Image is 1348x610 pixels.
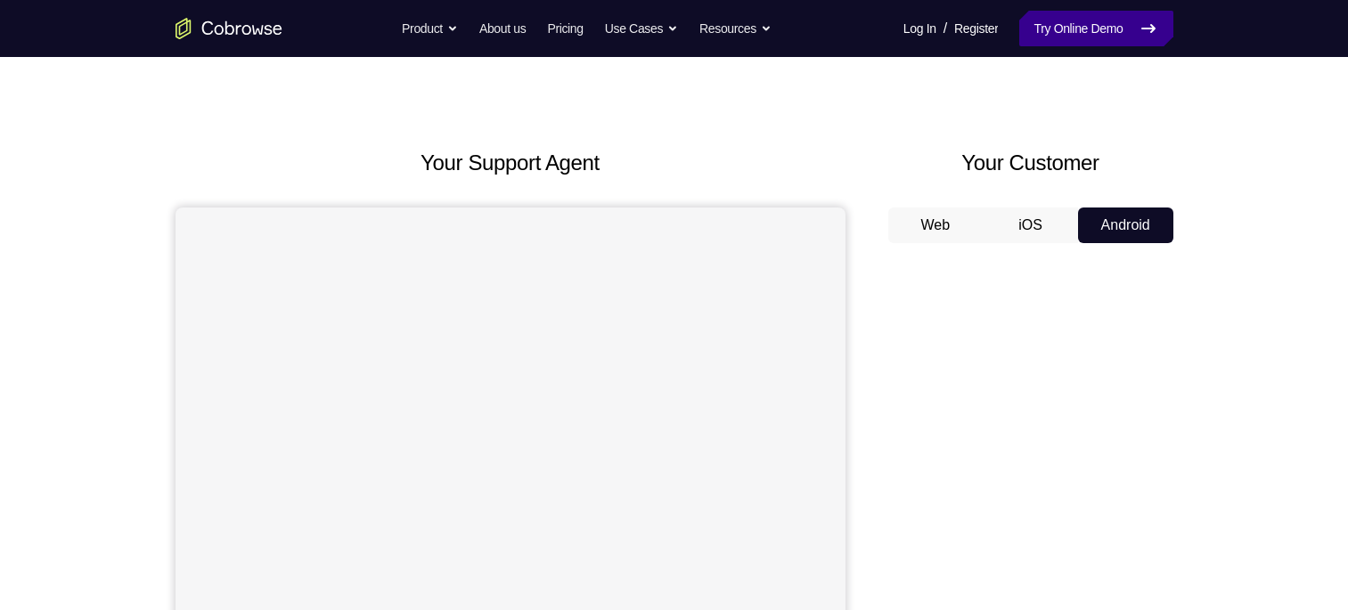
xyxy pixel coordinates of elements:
h2: Your Customer [888,147,1173,179]
a: Pricing [547,11,583,46]
button: Use Cases [605,11,678,46]
button: Resources [699,11,772,46]
a: Try Online Demo [1019,11,1172,46]
button: Product [402,11,458,46]
a: Log In [903,11,936,46]
h2: Your Support Agent [176,147,846,179]
button: Web [888,207,984,243]
span: / [944,18,947,39]
a: About us [479,11,526,46]
a: Register [954,11,998,46]
a: Go to the home page [176,18,282,39]
button: Android [1078,207,1173,243]
button: iOS [983,207,1078,243]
